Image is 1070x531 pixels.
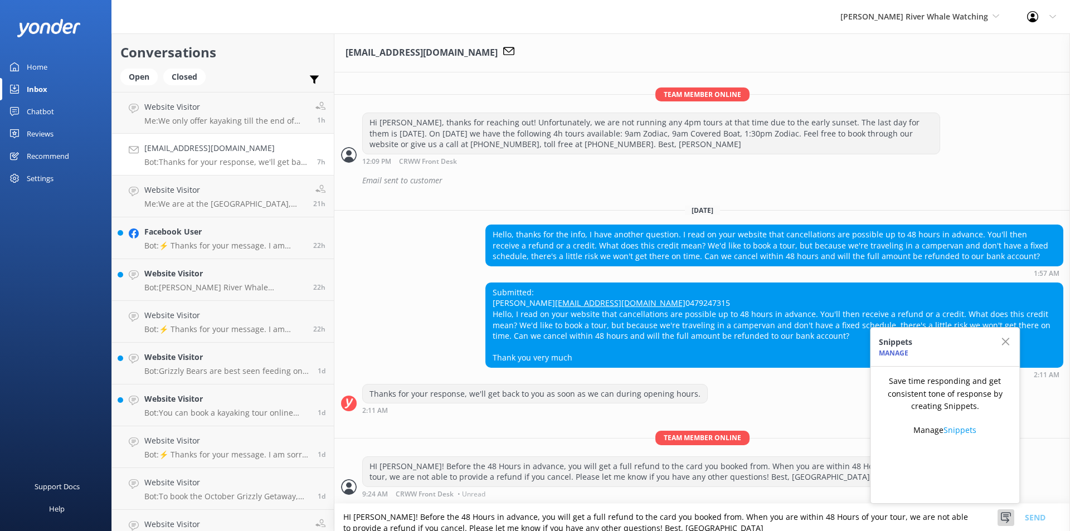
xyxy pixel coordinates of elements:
[655,87,750,101] span: Team member online
[144,518,307,530] h4: Website Visitor
[317,157,325,167] span: Aug 29 2025 02:11am (UTC -07:00) America/Tijuana
[27,100,54,123] div: Chatbot
[362,158,391,165] strong: 12:09 PM
[317,115,325,125] span: Aug 29 2025 08:24am (UTC -07:00) America/Tijuana
[27,167,53,189] div: Settings
[879,336,912,348] h4: Snippets
[144,116,307,126] p: Me: We only offer kayaking till the end of August
[112,343,334,384] a: Website VisitorBot:Grizzly Bears are best seen feeding on salmon in September and October, with g...
[49,498,65,520] div: Help
[879,348,908,358] a: Manage
[120,42,325,63] h2: Conversations
[144,199,305,209] p: Me: We are at the [GEOGRAPHIC_DATA], [GEOGRAPHIC_DATA] E
[318,408,325,417] span: Aug 28 2025 03:08am (UTC -07:00) America/Tijuana
[27,78,47,100] div: Inbox
[458,491,485,498] span: • Unread
[313,324,325,334] span: Aug 28 2025 10:35am (UTC -07:00) America/Tijuana
[27,145,69,167] div: Recommend
[144,142,309,154] h4: [EMAIL_ADDRESS][DOMAIN_NAME]
[112,259,334,301] a: Website VisitorBot:[PERSON_NAME] River Whale Watching is located at [GEOGRAPHIC_DATA], [GEOGRAPHI...
[655,431,750,445] span: Team member online
[144,491,309,501] p: Bot: To book the October Grizzly Getaway, please select your desired dates for the package. Once ...
[485,371,1063,378] div: Aug 29 2025 02:11am (UTC -07:00) America/Tijuana
[318,450,325,459] span: Aug 27 2025 08:19pm (UTC -07:00) America/Tijuana
[486,225,1063,266] div: Hello, thanks for the info, I have another question. I read on your website that cancellations ar...
[363,457,940,486] div: HI [PERSON_NAME]! Before the 48 Hours in advance, you will get a full refund to the card you book...
[486,283,1063,367] div: Submitted: [PERSON_NAME] 0479247315 Hello, I read on your website that cancellations are possible...
[112,301,334,343] a: Website VisitorBot:⚡ Thanks for your message. I am sorry I don't have that answer for you. You're...
[362,490,940,498] div: Aug 29 2025 09:24am (UTC -07:00) America/Tijuana
[346,46,498,60] h3: [EMAIL_ADDRESS][DOMAIN_NAME]
[163,69,206,85] div: Closed
[144,226,305,238] h4: Facebook User
[363,113,940,154] div: Hi [PERSON_NAME], thanks for reaching out! Unfortunately, we are not running any 4pm tours at tha...
[1034,372,1059,378] strong: 2:11 AM
[35,475,80,498] div: Support Docs
[144,366,309,376] p: Bot: Grizzly Bears are best seen feeding on salmon in September and October, with good sightings ...
[362,406,708,414] div: Aug 29 2025 02:11am (UTC -07:00) America/Tijuana
[112,92,334,134] a: Website VisitorMe:We only offer kayaking till the end of August1h
[485,269,1063,277] div: Aug 29 2025 01:57am (UTC -07:00) America/Tijuana
[27,123,53,145] div: Reviews
[144,309,305,321] h4: Website Visitor
[112,176,334,217] a: Website VisitorMe:We are at the [GEOGRAPHIC_DATA], [GEOGRAPHIC_DATA] E21h
[144,267,305,280] h4: Website Visitor
[144,157,309,167] p: Bot: Thanks for your response, we'll get back to you as soon as we can during opening hours.
[144,282,305,293] p: Bot: [PERSON_NAME] River Whale Watching is located at [GEOGRAPHIC_DATA], [GEOGRAPHIC_DATA], [PERS...
[341,171,1063,190] div: 2025-08-24T19:13:21.841
[362,407,388,414] strong: 2:11 AM
[112,426,334,468] a: Website VisitorBot:⚡ Thanks for your message. I am sorry I don't have that answer for you. You're...
[163,70,211,82] a: Closed
[144,184,305,196] h4: Website Visitor
[318,491,325,501] span: Aug 27 2025 03:55pm (UTC -07:00) America/Tijuana
[144,324,305,334] p: Bot: ⚡ Thanks for your message. I am sorry I don't have that answer for you. You're welcome to ke...
[943,425,976,435] a: Snippets
[144,476,309,489] h4: Website Visitor
[112,134,334,176] a: [EMAIL_ADDRESS][DOMAIN_NAME]Bot:Thanks for your response, we'll get back to you as soon as we can...
[144,435,309,447] h4: Website Visitor
[399,158,457,165] span: CRWW Front Desk
[112,217,334,259] a: Facebook UserBot:⚡ Thanks for your message. I am sorry I don't have that answer for you. You're w...
[17,19,81,37] img: yonder-white-logo.png
[362,491,388,498] strong: 9:24 AM
[120,69,158,85] div: Open
[144,450,309,460] p: Bot: ⚡ Thanks for your message. I am sorry I don't have that answer for you. You're welcome to ke...
[363,384,707,403] div: Thanks for your response, we'll get back to you as soon as we can during opening hours.
[555,298,685,308] a: [EMAIL_ADDRESS][DOMAIN_NAME]
[362,171,1063,190] div: Email sent to customer
[396,491,454,498] span: CRWW Front Desk
[1034,270,1059,277] strong: 1:57 AM
[313,282,325,292] span: Aug 28 2025 10:50am (UTC -07:00) America/Tijuana
[144,351,309,363] h4: Website Visitor
[313,199,325,208] span: Aug 28 2025 11:41am (UTC -07:00) America/Tijuana
[144,408,309,418] p: Bot: You can book a kayaking tour online through the following links: - For the Explorer Kayaking...
[112,384,334,426] a: Website VisitorBot:You can book a kayaking tour online through the following links: - For the Exp...
[112,468,334,510] a: Website VisitorBot:To book the October Grizzly Getaway, please select your desired dates for the ...
[685,206,720,215] span: [DATE]
[318,366,325,376] span: Aug 28 2025 06:57am (UTC -07:00) America/Tijuana
[913,424,976,436] p: Manage
[1000,328,1019,357] button: Close
[27,56,47,78] div: Home
[840,11,988,22] span: [PERSON_NAME] River Whale Watching
[362,157,940,165] div: Aug 24 2025 12:09pm (UTC -07:00) America/Tijuana
[120,70,163,82] a: Open
[313,241,325,250] span: Aug 28 2025 10:57am (UTC -07:00) America/Tijuana
[879,375,1011,412] p: Save time responding and get consistent tone of response by creating Snippets.
[144,101,307,113] h4: Website Visitor
[144,393,309,405] h4: Website Visitor
[144,241,305,251] p: Bot: ⚡ Thanks for your message. I am sorry I don't have that answer for you. You're welcome to ke...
